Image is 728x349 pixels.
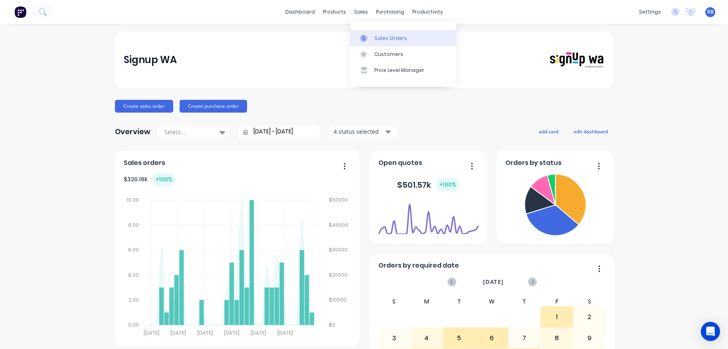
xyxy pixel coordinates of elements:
[281,6,319,18] a: dashboard
[443,328,475,348] div: 5
[334,127,384,136] div: 4 status selected
[350,6,372,18] div: sales
[124,173,176,186] div: $ 320.16k
[508,328,540,348] div: 7
[127,272,138,278] tspan: 4.00
[128,296,138,303] tspan: 2.00
[329,296,347,303] tspan: $10000
[374,67,424,74] div: Price Level Manager
[408,6,447,18] div: productivity
[115,100,173,113] button: Create sales order
[410,297,443,306] div: M
[378,328,410,348] div: 3
[350,62,456,78] a: Price Level Manager
[411,328,443,348] div: 4
[329,126,397,138] button: 4 status selected
[180,100,247,113] button: Create purchase order
[568,126,613,137] button: edit dashboard
[350,30,456,46] a: Sales Orders
[372,6,408,18] div: purchasing
[374,51,403,58] div: Customers
[197,329,213,336] tspan: [DATE]
[541,307,573,327] div: 1
[378,158,422,168] span: Open quotes
[144,329,159,336] tspan: [DATE]
[329,272,348,278] tspan: $20000
[128,246,138,253] tspan: 6.00
[483,278,504,286] span: [DATE]
[701,322,720,341] div: Open Intercom Messenger
[475,297,508,306] div: W
[277,329,293,336] tspan: [DATE]
[508,297,541,306] div: T
[128,221,138,228] tspan: 8.00
[329,221,349,228] tspan: $40000
[329,321,336,328] tspan: $0
[319,6,350,18] div: products
[350,46,456,62] a: Customers
[436,178,459,191] div: + 100 %
[126,196,138,203] tspan: 10.00
[574,328,605,348] div: 9
[540,297,573,306] div: F
[170,329,186,336] tspan: [DATE]
[635,6,665,18] div: settings
[534,126,564,137] button: add card
[707,8,714,16] span: RB
[505,158,562,168] span: Orders by status
[224,329,239,336] tspan: [DATE]
[128,321,138,328] tspan: 0.00
[443,297,476,306] div: T
[574,307,605,327] div: 2
[329,246,348,253] tspan: $30000
[124,52,177,68] div: Signup WA
[378,297,411,306] div: S
[251,329,266,336] tspan: [DATE]
[541,328,573,348] div: 8
[548,52,604,69] img: Signup WA
[14,6,26,18] img: Factory
[573,297,606,306] div: S
[374,35,407,42] div: Sales Orders
[329,196,348,203] tspan: $50000
[397,178,459,191] div: $ 501.57k
[115,124,150,140] div: Overview
[476,328,508,348] div: 6
[152,173,176,186] div: + 100 %
[124,158,165,168] span: Sales orders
